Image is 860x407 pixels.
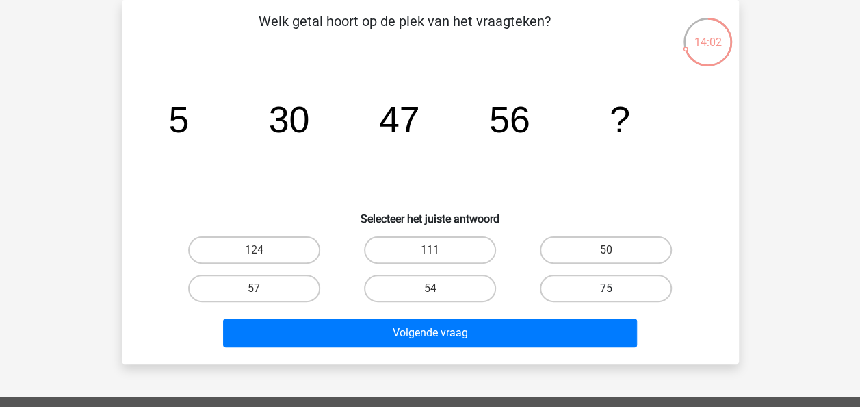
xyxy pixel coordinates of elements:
tspan: 56 [488,99,530,140]
tspan: 5 [168,99,189,140]
label: 50 [540,236,672,264]
tspan: 47 [378,99,419,140]
label: 75 [540,275,672,302]
label: 111 [364,236,496,264]
tspan: ? [610,99,630,140]
label: 124 [188,236,320,264]
h6: Selecteer het juiste antwoord [144,201,717,225]
div: 14:02 [682,16,733,51]
p: Welk getal hoort op de plek van het vraagteken? [144,11,666,52]
tspan: 30 [268,99,309,140]
button: Volgende vraag [223,319,637,347]
label: 57 [188,275,320,302]
label: 54 [364,275,496,302]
